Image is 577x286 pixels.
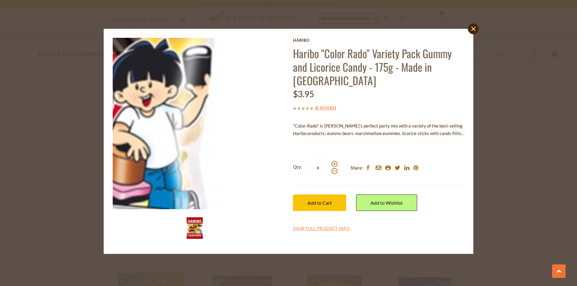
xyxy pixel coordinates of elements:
a: Add to Wishlist [356,194,417,211]
span: Share: [350,164,363,172]
a: View Full Product Info [293,226,350,231]
span: $3.95 [293,89,314,99]
span: ( ) [315,105,336,111]
span: Add to Cart [307,200,332,206]
input: Qty: [306,160,331,176]
a: Haribo "Color Rado" Variety Pack Gummy and Licorice Candy - 175g - Made in [GEOGRAPHIC_DATA] [293,45,452,88]
img: Haribo "Color Rado" Variety Pack Gummy and Licorice Candy - 175g - Made in Germany [183,216,207,240]
strong: Qty: [293,163,302,171]
a: Haribo [293,38,464,43]
a: 0 Reviews [316,105,335,111]
p: "Color-Rado" is [PERSON_NAME]'s perfect party mix with a variety of the best-selling Haribo produ... [293,122,464,137]
button: Add to Cart [293,194,346,211]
